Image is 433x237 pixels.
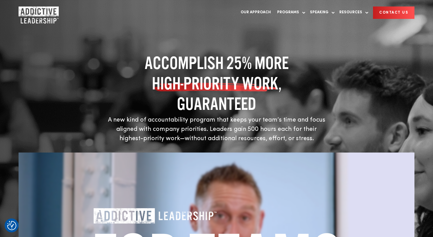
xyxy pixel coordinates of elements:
a: Home [19,6,56,19]
a: Our Approach [238,6,274,19]
a: CONTACT US [373,6,414,19]
span: A new kind of accountability program that keeps your team’s time and focus aligned with company p... [108,117,325,142]
button: Consent Preferences [7,221,16,230]
h1: ACCOMPLISH 25% MORE , GUARANTEED [107,53,326,114]
span: HIGH-PRIORITY WORK [152,73,278,93]
a: Resources [336,6,368,19]
a: Programs [274,6,305,19]
img: Revisit consent button [7,221,16,230]
a: Speaking [307,6,335,19]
